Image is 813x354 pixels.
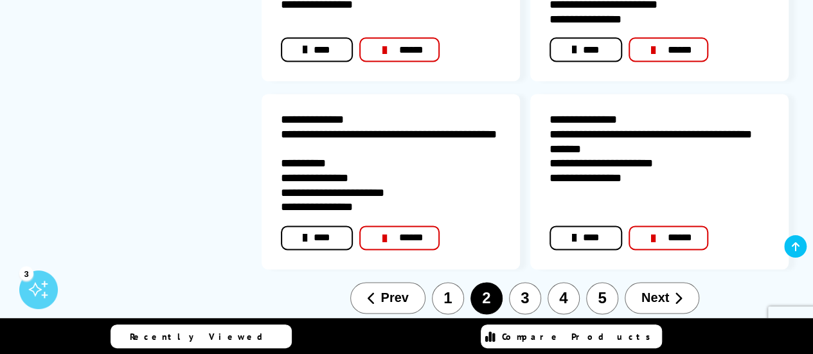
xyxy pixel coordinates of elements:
span: Next [641,290,669,305]
a: Compare Products [481,324,662,348]
a: Recently Viewed [111,324,292,348]
button: 5 [586,282,618,314]
span: Recently Viewed [130,331,276,342]
span: Compare Products [502,331,657,342]
span: Prev [380,290,408,305]
button: Next [625,282,699,314]
button: Prev [350,282,425,314]
button: 3 [509,282,541,314]
div: 3 [19,266,33,280]
button: 1 [432,282,464,314]
button: 4 [548,282,580,314]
